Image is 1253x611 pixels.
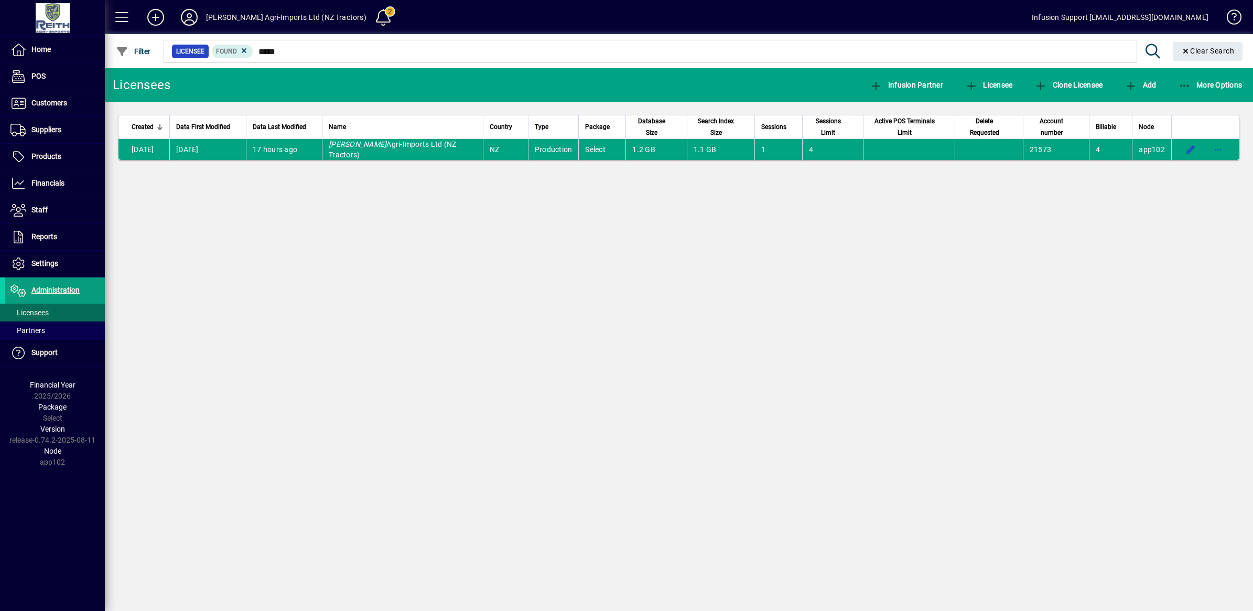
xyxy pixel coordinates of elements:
[870,115,939,138] span: Active POS Terminals Limit
[1023,139,1089,160] td: 21573
[5,224,105,250] a: Reports
[5,340,105,366] a: Support
[1139,121,1154,133] span: Node
[490,121,512,133] span: Country
[216,48,237,55] span: Found
[1096,121,1116,133] span: Billable
[5,90,105,116] a: Customers
[31,45,51,53] span: Home
[761,121,796,133] div: Sessions
[1179,81,1243,89] span: More Options
[253,121,306,133] span: Data Last Modified
[113,77,170,93] div: Licensees
[1034,81,1103,89] span: Clone Licensee
[5,37,105,63] a: Home
[5,304,105,321] a: Licensees
[754,139,802,160] td: 1
[132,121,154,133] span: Created
[809,115,857,138] div: Sessions Limit
[528,139,579,160] td: Production
[38,403,67,411] span: Package
[1173,42,1243,61] button: Clear
[31,348,58,357] span: Support
[139,8,172,27] button: Add
[10,308,49,317] span: Licensees
[1030,115,1083,138] div: Account number
[329,121,477,133] div: Name
[212,45,253,58] mat-chip: Found Status: Found
[962,115,1007,138] span: Delete Requested
[867,76,946,94] button: Infusion Partner
[329,140,386,148] em: [PERSON_NAME]
[329,140,456,159] span: Agri-Imports Ltd (NZ Tractors)
[483,139,528,160] td: NZ
[694,115,748,138] div: Search Index Size
[5,197,105,223] a: Staff
[578,139,625,160] td: Select
[965,81,1013,89] span: Licensee
[1182,141,1199,158] button: Edit
[809,115,848,138] span: Sessions Limit
[535,121,573,133] div: Type
[246,139,322,160] td: 17 hours ago
[40,425,65,433] span: Version
[625,139,686,160] td: 1.2 GB
[1096,121,1126,133] div: Billable
[118,139,169,160] td: [DATE]
[253,121,316,133] div: Data Last Modified
[761,121,786,133] span: Sessions
[1125,81,1156,89] span: Add
[687,139,754,160] td: 1.1 GB
[44,447,61,455] span: Node
[870,81,943,89] span: Infusion Partner
[1032,9,1208,26] div: Infusion Support [EMAIL_ADDRESS][DOMAIN_NAME]
[113,42,154,61] button: Filter
[5,170,105,197] a: Financials
[1030,115,1074,138] span: Account number
[206,9,366,26] div: [PERSON_NAME] Agri-Imports Ltd (NZ Tractors)
[31,125,61,134] span: Suppliers
[31,179,64,187] span: Financials
[30,381,75,389] span: Financial Year
[10,326,45,335] span: Partners
[585,121,610,133] span: Package
[1122,76,1159,94] button: Add
[31,286,80,294] span: Administration
[963,76,1016,94] button: Licensee
[176,121,240,133] div: Data First Modified
[176,121,230,133] span: Data First Modified
[5,117,105,143] a: Suppliers
[1181,47,1235,55] span: Clear Search
[176,46,204,57] span: Licensee
[1209,141,1226,158] button: More options
[1139,121,1165,133] div: Node
[802,139,863,160] td: 4
[5,321,105,339] a: Partners
[5,144,105,170] a: Products
[1032,76,1105,94] button: Clone Licensee
[490,121,522,133] div: Country
[632,115,671,138] span: Database Size
[31,99,67,107] span: Customers
[632,115,680,138] div: Database Size
[31,259,58,267] span: Settings
[535,121,548,133] span: Type
[585,121,619,133] div: Package
[31,152,61,160] span: Products
[870,115,948,138] div: Active POS Terminals Limit
[962,115,1017,138] div: Delete Requested
[329,121,346,133] span: Name
[694,115,739,138] span: Search Index Size
[1219,2,1240,36] a: Knowledge Base
[5,251,105,277] a: Settings
[5,63,105,90] a: POS
[1176,76,1245,94] button: More Options
[116,47,151,56] span: Filter
[1139,145,1165,154] span: app102.prod.infusionbusinesssoftware.com
[169,139,246,160] td: [DATE]
[132,121,163,133] div: Created
[172,8,206,27] button: Profile
[31,206,48,214] span: Staff
[31,232,57,241] span: Reports
[31,72,46,80] span: POS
